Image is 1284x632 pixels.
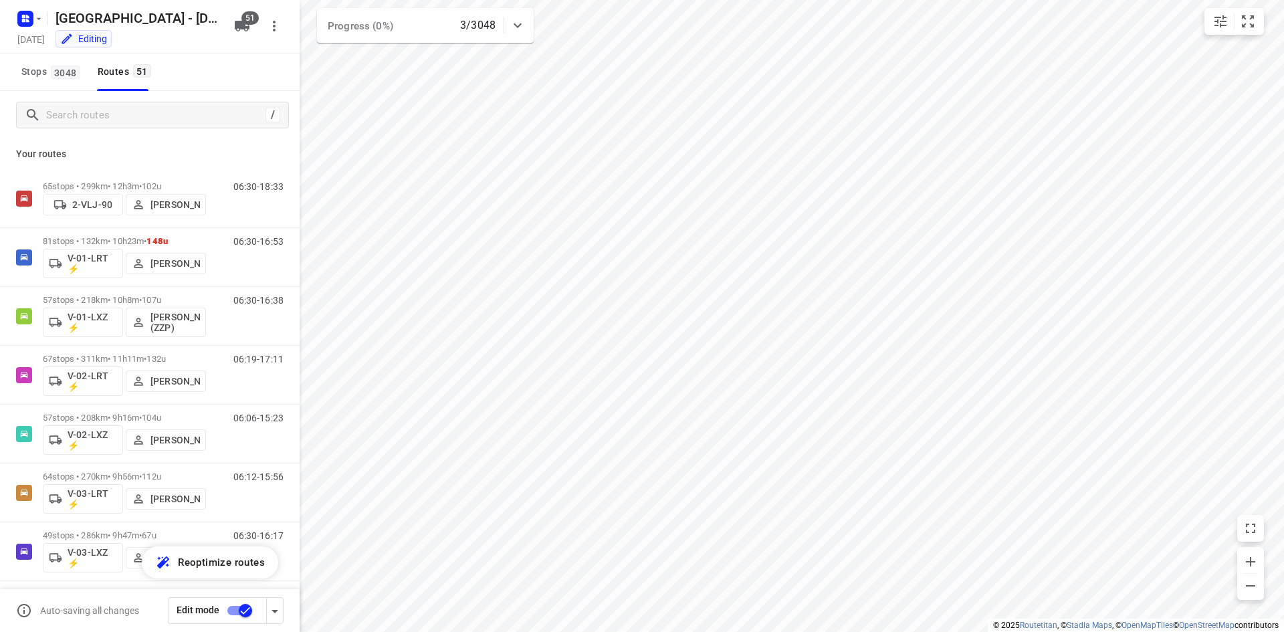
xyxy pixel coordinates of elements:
p: 06:06-15:23 [233,413,284,423]
span: Progress (0%) [328,20,393,32]
button: V-03-LRT ⚡ [43,484,123,514]
button: [PERSON_NAME] [126,488,206,510]
button: [PERSON_NAME] [126,371,206,392]
p: 64 stops • 270km • 9h56m [43,471,206,482]
p: V-02-LRT ⚡ [68,371,117,392]
span: • [139,530,142,540]
p: V-03-LXZ ⚡ [68,547,117,568]
div: Routes [98,64,155,80]
span: 3048 [51,66,80,79]
p: Auto-saving all changes [40,605,139,616]
button: [PERSON_NAME] [126,253,206,274]
p: 49 stops • 286km • 9h47m [43,530,206,540]
span: 67u [142,530,156,540]
button: [PERSON_NAME] (ZZP) [126,308,206,337]
p: [PERSON_NAME] (ZZP) [150,312,200,333]
span: • [139,181,142,191]
button: V-02-LRT ⚡ [43,366,123,396]
span: 51 [133,64,151,78]
span: 107u [142,295,161,305]
span: 51 [241,11,259,25]
a: OpenStreetMap [1179,621,1235,630]
span: 104u [142,413,161,423]
span: Edit mode [177,605,219,615]
span: • [139,295,142,305]
p: 06:30-16:38 [233,295,284,306]
p: 06:19-17:11 [233,354,284,364]
button: V-01-LXZ ⚡ [43,308,123,337]
p: 3/3048 [460,17,496,33]
div: / [265,108,280,122]
p: V-01-LXZ ⚡ [68,312,117,333]
p: 06:12-15:56 [233,471,284,482]
p: V-02-LXZ ⚡ [68,429,117,451]
p: [PERSON_NAME] [150,199,200,210]
button: [PERSON_NAME] [126,547,206,568]
button: 51 [229,13,255,39]
p: [PERSON_NAME] [150,494,200,504]
span: • [144,354,146,364]
button: V-01-LRT ⚡ [43,249,123,278]
p: 57 stops • 208km • 9h16m [43,413,206,423]
p: V-01-LRT ⚡ [68,253,117,274]
span: Stops [21,64,84,80]
button: [PERSON_NAME] [126,194,206,215]
a: Stadia Maps [1067,621,1112,630]
button: Reoptimize routes [142,546,278,578]
button: [PERSON_NAME] [126,429,206,451]
button: V-02-LXZ ⚡ [43,425,123,455]
h5: Rename [50,7,223,29]
li: © 2025 , © , © © contributors [993,621,1279,630]
span: 148u [146,236,168,246]
div: Driver app settings [267,602,283,619]
p: [PERSON_NAME] [150,258,200,269]
h5: [DATE] [12,31,50,47]
p: Your routes [16,147,284,161]
p: 67 stops • 311km • 11h11m [43,354,206,364]
span: • [139,471,142,482]
div: You are currently in edit mode. [60,32,107,45]
input: Search routes [46,105,265,126]
div: small contained button group [1204,8,1264,35]
p: 81 stops • 132km • 10h23m [43,236,206,246]
p: [PERSON_NAME] [150,376,200,387]
a: OpenMapTiles [1121,621,1173,630]
span: Reoptimize routes [178,554,265,571]
p: 06:30-18:33 [233,181,284,192]
p: 57 stops • 218km • 10h8m [43,295,206,305]
button: 2-VLJ-90 [43,194,123,215]
p: V-03-LRT ⚡ [68,488,117,510]
p: 2-VLJ-90 [72,199,112,210]
p: 06:30-16:17 [233,530,284,541]
button: V-03-LXZ ⚡ [43,543,123,572]
button: Map settings [1207,8,1234,35]
p: 06:30-16:53 [233,236,284,247]
button: Fit zoom [1235,8,1261,35]
span: • [144,236,146,246]
span: 132u [146,354,166,364]
span: 102u [142,181,161,191]
a: Routetitan [1020,621,1057,630]
p: [PERSON_NAME] [150,435,200,445]
span: 112u [142,471,161,482]
button: More [261,13,288,39]
p: 65 stops • 299km • 12h3m [43,181,206,191]
span: • [139,413,142,423]
div: Progress (0%)3/3048 [317,8,534,43]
